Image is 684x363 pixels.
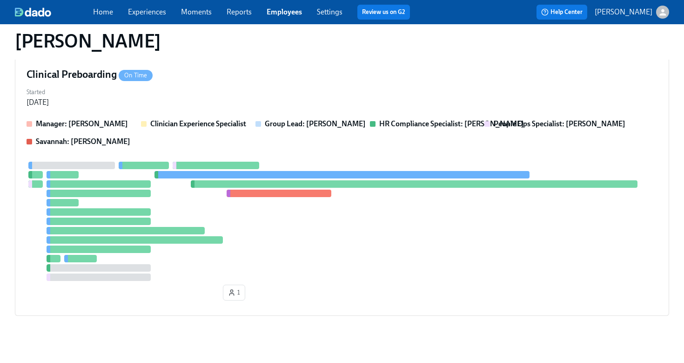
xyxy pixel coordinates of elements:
[379,119,524,128] strong: HR Compliance Specialist: [PERSON_NAME]
[93,7,113,16] a: Home
[27,68,153,82] h4: Clinical Preboarding
[119,72,153,79] span: On Time
[27,97,49,108] div: [DATE]
[223,285,245,301] button: 1
[227,7,252,16] a: Reports
[36,137,130,146] strong: Savannah: [PERSON_NAME]
[15,7,93,17] a: dado
[317,7,342,16] a: Settings
[267,7,302,16] a: Employees
[536,5,587,20] button: Help Center
[128,7,166,16] a: Experiences
[357,5,410,20] button: Review us on G2
[27,87,49,97] label: Started
[181,7,212,16] a: Moments
[362,7,405,17] a: Review us on G2
[15,30,161,52] h1: [PERSON_NAME]
[265,119,366,128] strong: Group Lead: [PERSON_NAME]
[15,7,51,17] img: dado
[36,119,128,128] strong: Manager: [PERSON_NAME]
[228,288,240,297] span: 1
[494,119,625,128] strong: People Ops Specialist: [PERSON_NAME]
[541,7,583,17] span: Help Center
[595,6,669,19] button: [PERSON_NAME]
[150,119,246,128] strong: Clinician Experience Specialist
[595,7,652,17] p: [PERSON_NAME]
